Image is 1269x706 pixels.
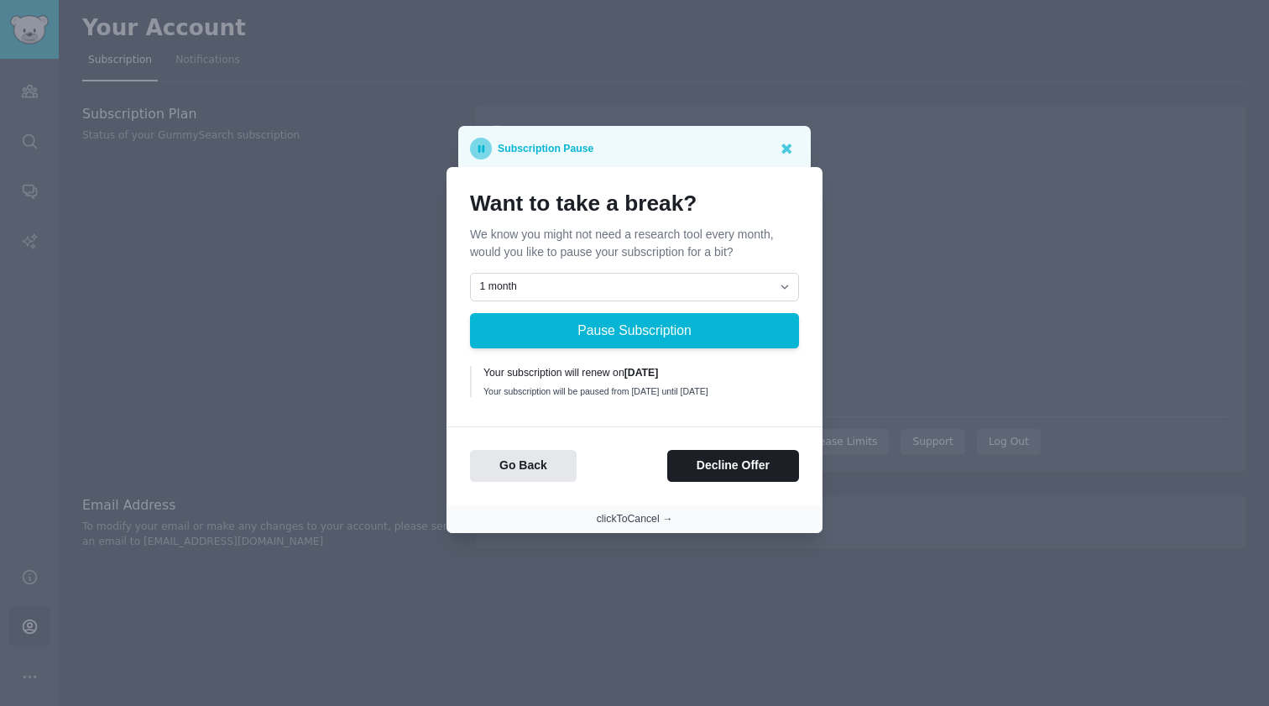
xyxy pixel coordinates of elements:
p: We know you might not need a research tool every month, would you like to pause your subscription... [470,226,799,261]
b: [DATE] [624,367,659,379]
button: Go Back [470,450,577,483]
h1: Want to take a break? [470,191,799,217]
div: Your subscription will be paused from [DATE] until [DATE] [483,385,787,397]
button: Decline Offer [667,450,799,483]
p: Subscription Pause [498,138,593,160]
button: Pause Subscription [470,313,799,348]
button: clickToCancel → [597,512,673,527]
div: Your subscription will renew on [483,366,787,381]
